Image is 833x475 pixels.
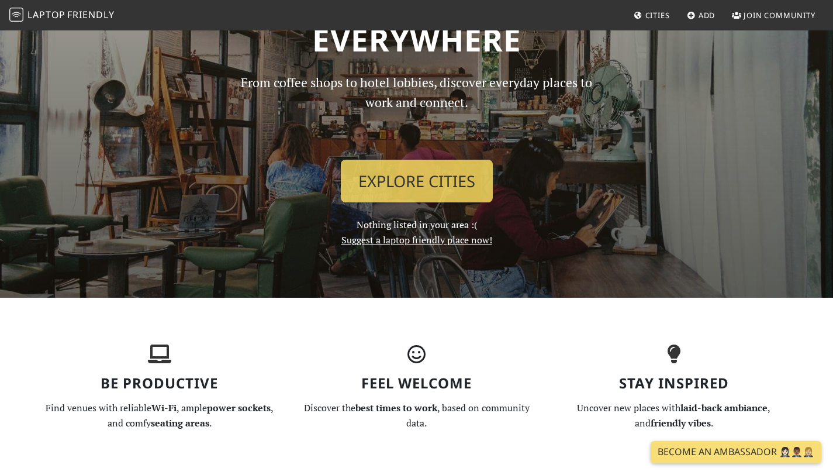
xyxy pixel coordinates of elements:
[231,73,603,150] p: From coffee shops to hotel lobbies, discover everyday places to work and connect.
[9,8,23,22] img: LaptopFriendly
[651,441,821,463] a: Become an Ambassador 🤵🏻‍♀️🤵🏾‍♂️🤵🏼‍♀️
[552,375,796,392] h3: Stay Inspired
[744,10,815,20] span: Join Community
[295,375,538,392] h3: Feel Welcome
[67,8,114,21] span: Friendly
[224,73,610,247] div: Nothing listed in your area :(
[645,10,670,20] span: Cities
[151,401,177,414] strong: Wi-Fi
[341,233,492,246] a: Suggest a laptop friendly place now!
[682,5,720,26] a: Add
[341,160,493,203] a: Explore Cities
[680,401,768,414] strong: laid-back ambiance
[151,417,209,429] strong: seating areas
[727,5,820,26] a: Join Community
[38,401,281,431] p: Find venues with reliable , ample , and comfy .
[699,10,716,20] span: Add
[552,401,796,431] p: Uncover new places with , and .
[295,401,538,431] p: Discover the , based on community data.
[38,375,281,392] h3: Be Productive
[9,5,115,26] a: LaptopFriendly LaptopFriendly
[629,5,675,26] a: Cities
[651,417,711,429] strong: friendly vibes
[207,401,271,414] strong: power sockets
[27,8,65,21] span: Laptop
[355,401,437,414] strong: best times to work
